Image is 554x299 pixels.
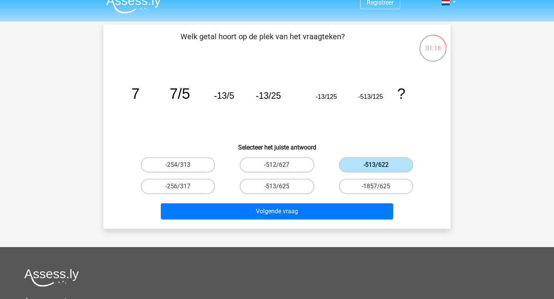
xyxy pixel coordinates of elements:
div: 01:18 [419,34,447,53]
label: -254/313 [141,157,215,173]
p: Welk getal hoort op de plek van het vraagteken? [116,31,409,54]
label: -1857/625 [339,179,413,194]
label: -513/625 [240,179,314,194]
tspan: -13/5 [214,91,234,101]
img: Assessly logo [24,269,79,287]
tspan: 7 [132,85,140,102]
tspan: -13/125 [315,93,337,100]
h6: Selecteer het juiste antwoord [116,138,438,151]
label: -512/627 [240,157,314,173]
tspan: -13/25 [256,91,281,101]
tspan: -513/125 [358,93,383,100]
label: -513/622 [339,157,413,173]
tspan: 7/5 [170,85,190,102]
button: Volgende vraag [161,203,394,219]
tspan: ? [397,85,405,102]
label: -256/317 [141,179,215,194]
